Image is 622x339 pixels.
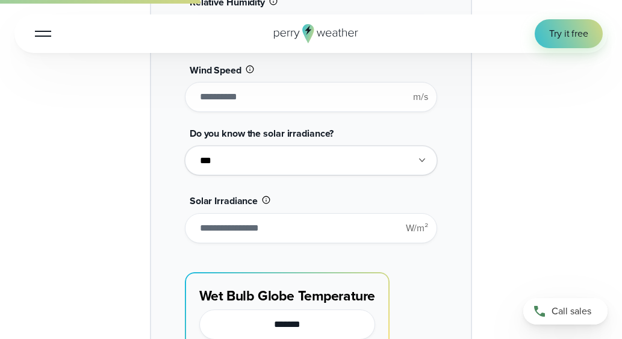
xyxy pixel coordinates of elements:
span: Wind Speed [190,63,241,77]
a: Call sales [523,298,608,325]
span: Solar Irradiance [190,194,258,208]
span: Try it free [549,26,588,41]
span: Do you know the solar irradiance? [190,126,334,140]
a: Try it free [535,19,603,48]
span: Call sales [552,304,591,319]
